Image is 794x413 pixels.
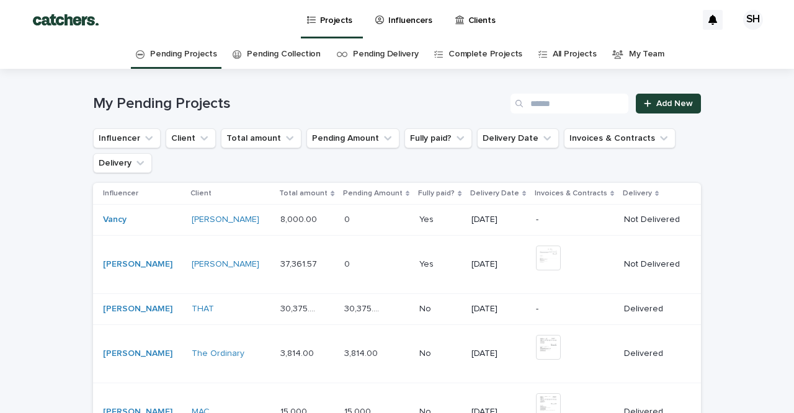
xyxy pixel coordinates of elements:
a: Pending Delivery [353,40,418,69]
tr: [PERSON_NAME] THAT 30,375.0030,375.00 30,375.0030,375.00 NoNo [DATE]-Delivered [93,293,701,324]
a: Pending Projects [150,40,216,69]
p: Fully paid? [418,187,455,200]
tr: Vancy [PERSON_NAME] 8,000.008,000.00 00 YesYes [DATE]-Not Delivered [93,205,701,236]
a: [PERSON_NAME] [103,304,172,314]
p: [DATE] [471,304,526,314]
p: [DATE] [471,349,526,359]
a: [PERSON_NAME] [192,259,259,270]
a: [PERSON_NAME] [192,215,259,225]
a: All Projects [553,40,596,69]
p: - [536,215,613,225]
p: Yes [419,257,436,270]
a: The Ordinary [192,349,244,359]
p: [DATE] [471,215,526,225]
a: THAT [192,304,214,314]
p: Client [190,187,212,200]
a: Complete Projects [448,40,522,69]
p: 30,375.00 [344,301,386,314]
p: 0 [344,257,352,270]
tr: [PERSON_NAME] [PERSON_NAME] 37,361.5737,361.57 00 YesYes [DATE]Not Delivered [93,236,701,294]
input: Search [511,94,628,113]
p: No [419,301,434,314]
p: Invoices & Contracts [535,187,607,200]
a: Pending Collection [247,40,320,69]
p: 37,361.57 [280,257,319,270]
p: Delivery [623,187,652,200]
a: My Team [629,40,664,69]
p: Pending Amount [343,187,403,200]
tr: [PERSON_NAME] The Ordinary 3,814.003,814.00 3,814.003,814.00 NoNo [DATE]Delivered [93,324,701,383]
button: Pending Amount [306,128,399,148]
p: No [419,346,434,359]
p: 30,375.00 [280,301,322,314]
span: Add New [656,99,693,108]
button: Delivery [93,153,152,173]
p: [DATE] [471,259,526,270]
a: [PERSON_NAME] [103,259,172,270]
img: BTdGiKtkTjWbRbtFPD8W [25,7,107,32]
p: Yes [419,212,436,225]
p: Not Delivered [624,215,681,225]
p: 0 [344,212,352,225]
button: Invoices & Contracts [564,128,676,148]
p: Total amount [279,187,328,200]
p: 3,814.00 [344,346,380,359]
a: Vancy [103,215,127,225]
button: Delivery Date [477,128,559,148]
p: 3,814.00 [280,346,316,359]
p: 8,000.00 [280,212,319,225]
button: Influencer [93,128,161,148]
a: Add New [636,94,701,113]
button: Total amount [221,128,301,148]
p: Influencer [103,187,138,200]
h1: My Pending Projects [93,95,506,113]
p: Delivered [624,349,681,359]
p: Not Delivered [624,259,681,270]
p: Delivery Date [470,187,519,200]
p: Delivered [624,304,681,314]
div: SH [743,10,763,30]
button: Fully paid? [404,128,472,148]
button: Client [166,128,216,148]
p: - [536,304,613,314]
a: [PERSON_NAME] [103,349,172,359]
